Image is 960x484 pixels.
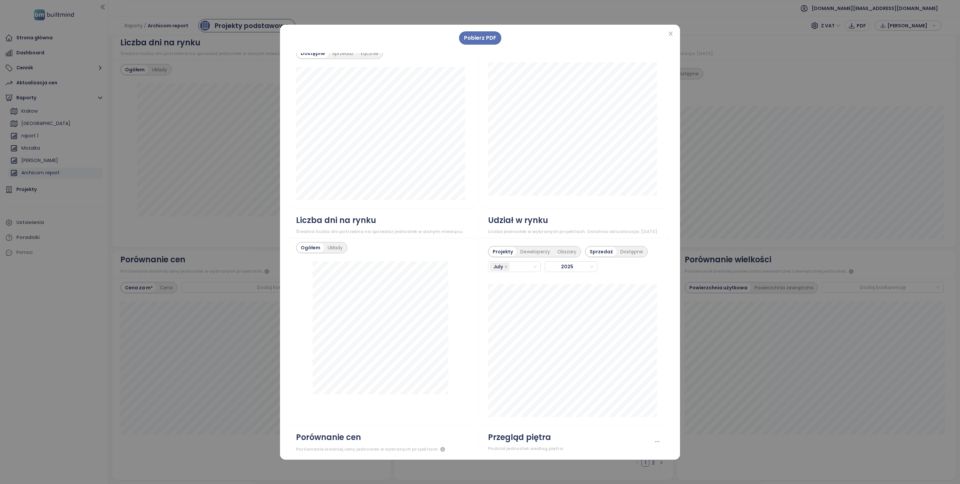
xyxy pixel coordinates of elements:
div: Liczba jednostek w wybranych projektach. Ostatnia aktualizacja: [DATE] [488,228,661,235]
div: Porównanie średniej ceny jednostek w wybranych projektach. [296,445,469,453]
span: July [493,263,503,270]
div: Ogółem [297,243,324,252]
span: July [490,263,509,271]
button: Close [667,30,674,38]
span: close [668,31,673,36]
div: Podział jednostek według piętra. [488,445,654,452]
div: Dostępne [617,247,647,256]
div: Sprzedaż [586,247,617,256]
div: Przegląd piętra [488,431,551,444]
div: Liczba dni na rynku [296,214,376,227]
div: Deweloperzy [517,247,554,256]
span: 2025 [547,262,593,272]
div: Porównanie cen [296,431,361,444]
button: Pobierz PDF [459,31,501,45]
div: Łącznie [357,49,382,58]
div: Układy [324,243,346,252]
span: close [504,265,508,268]
span: Pobierz PDF [464,34,496,42]
div: Udział w rynku [488,214,548,227]
div: Średnia liczba dni potrzebna na sprzedaż jednostek w danym miesiącu. [296,228,469,235]
div: Obszary [554,247,580,256]
div: Projekty [489,247,517,256]
div: Dostępne [297,49,329,58]
div: Sprzedaż [329,49,357,58]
